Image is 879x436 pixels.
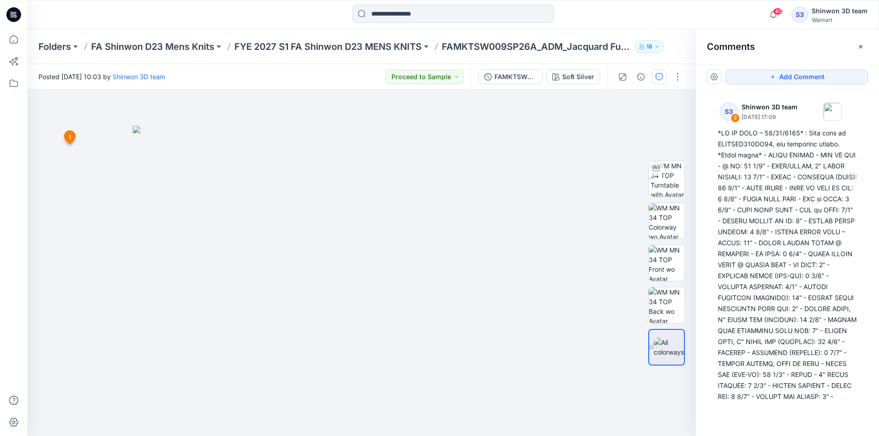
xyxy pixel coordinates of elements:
[562,72,594,82] div: Soft Silver
[494,72,537,82] div: FAMKTSW009SP26A_ADM_Jacquard Full Button Shirt
[38,40,71,53] a: Folders
[635,40,664,53] button: 18
[649,203,684,239] img: WM MN 34 TOP Colorway wo Avatar
[634,70,648,84] button: Details
[91,40,214,53] a: FA Shinwon D23 Mens Knits
[773,8,783,15] span: 40
[812,5,868,16] div: Shinwon 3D team
[234,40,422,53] a: FYE 2027 S1 FA Shinwon D23 MENS KNITS
[654,338,684,357] img: All colorways
[731,113,740,123] div: 2
[720,102,738,121] div: S3
[646,42,652,52] p: 18
[742,102,798,113] p: Shinwon 3D team
[442,40,631,53] p: FAMKTSW009SP26A_ADM_Jacquard Full Button Shirt
[792,6,808,23] div: S3
[742,113,798,122] p: [DATE] 17:09
[812,16,868,23] div: Walmart
[651,161,684,197] img: WM MN 34 TOP Turntable with Avatar
[649,287,684,323] img: WM MN 34 TOP Back wo Avatar
[725,70,868,84] button: Add Comment
[478,70,543,84] button: FAMKTSW009SP26A_ADM_Jacquard Full Button Shirt
[649,245,684,281] img: WM MN 34 TOP Front wo Avatar
[546,70,600,84] button: Soft Silver
[113,73,165,81] a: Shinwon 3D team
[38,72,165,81] span: Posted [DATE] 10:03 by
[707,41,755,52] h2: Comments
